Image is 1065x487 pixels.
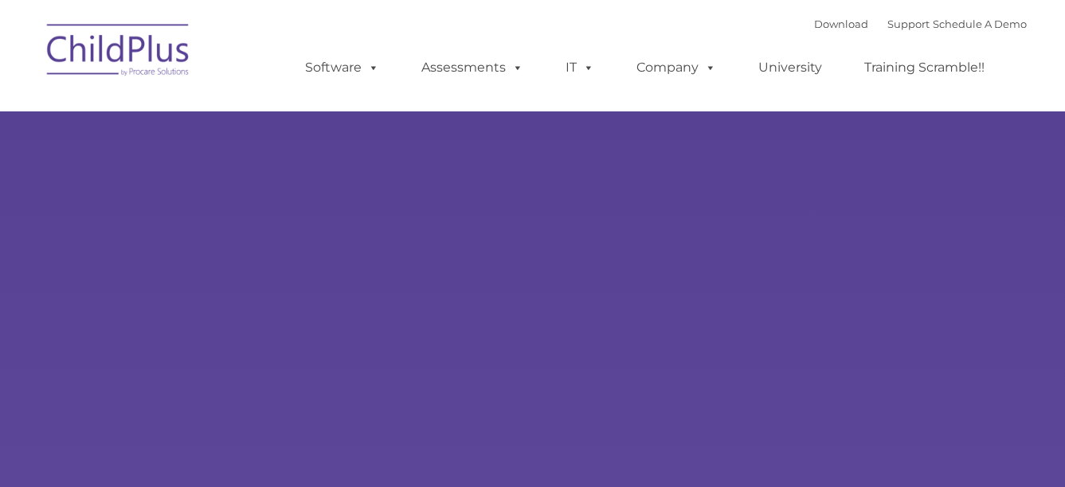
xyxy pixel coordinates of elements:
[742,52,838,84] a: University
[848,52,1000,84] a: Training Scramble!!
[933,18,1027,30] a: Schedule A Demo
[405,52,539,84] a: Assessments
[814,18,868,30] a: Download
[39,13,198,92] img: ChildPlus by Procare Solutions
[887,18,930,30] a: Support
[621,52,732,84] a: Company
[289,52,395,84] a: Software
[814,18,1027,30] font: |
[550,52,610,84] a: IT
